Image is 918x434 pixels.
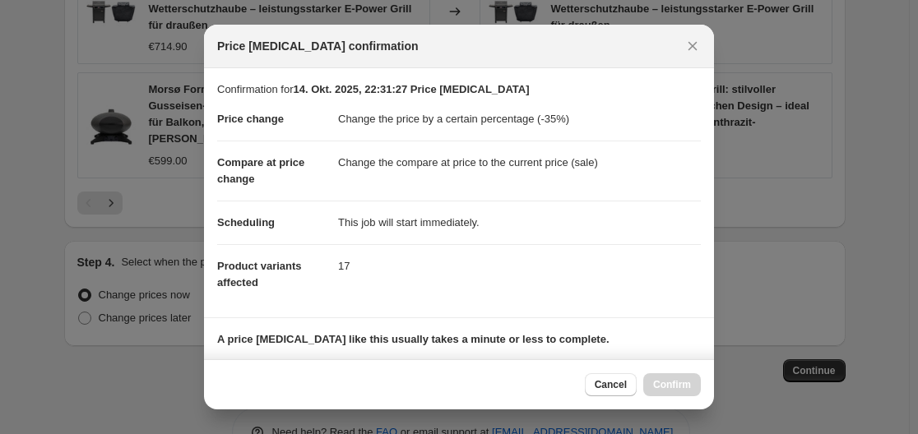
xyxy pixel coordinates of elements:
[681,35,704,58] button: Close
[338,98,701,141] dd: Change the price by a certain percentage (-35%)
[338,201,701,244] dd: This job will start immediately.
[217,216,275,229] span: Scheduling
[585,373,637,396] button: Cancel
[217,333,610,345] b: A price [MEDICAL_DATA] like this usually takes a minute or less to complete.
[293,83,529,95] b: 14. Okt. 2025, 22:31:27 Price [MEDICAL_DATA]
[217,81,701,98] p: Confirmation for
[338,141,701,184] dd: Change the compare at price to the current price (sale)
[338,244,701,288] dd: 17
[217,156,304,185] span: Compare at price change
[217,38,419,54] span: Price [MEDICAL_DATA] confirmation
[595,378,627,391] span: Cancel
[217,260,302,289] span: Product variants affected
[217,113,284,125] span: Price change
